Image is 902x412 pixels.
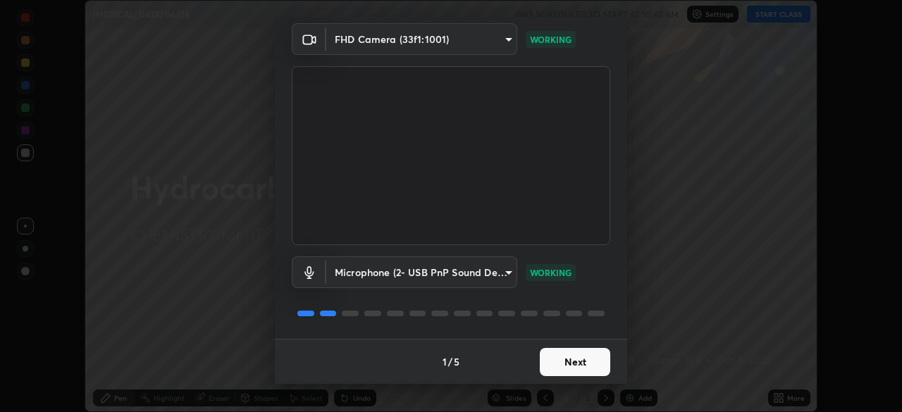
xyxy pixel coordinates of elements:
p: WORKING [530,33,572,46]
button: Next [540,348,610,376]
p: WORKING [530,266,572,279]
div: FHD Camera (33f1:1001) [326,256,517,288]
div: FHD Camera (33f1:1001) [326,23,517,55]
h4: 5 [454,354,459,369]
h4: 1 [443,354,447,369]
h4: / [448,354,452,369]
